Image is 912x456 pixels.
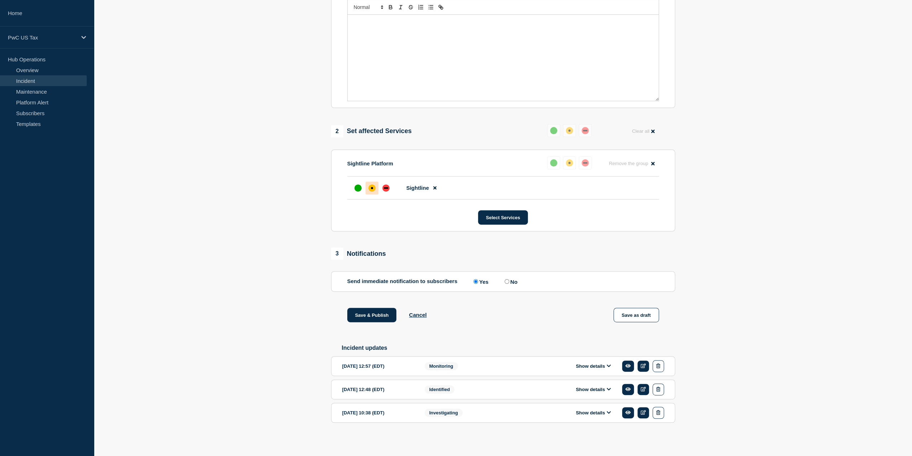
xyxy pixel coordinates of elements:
div: up [550,127,557,134]
button: Show details [574,410,613,416]
div: Message [348,15,659,101]
div: [DATE] 12:57 (EDT) [342,360,414,372]
button: Toggle bulleted list [426,3,436,11]
button: Toggle bold text [386,3,396,11]
button: Clear all [627,124,659,138]
button: affected [563,124,576,137]
div: Send immediate notification to subscribers [347,278,659,285]
div: Set affected Services [331,125,412,137]
div: [DATE] 12:48 (EDT) [342,384,414,395]
div: [DATE] 10:38 (EDT) [342,407,414,419]
button: affected [563,156,576,169]
button: down [579,156,592,169]
div: down [382,184,390,192]
span: 2 [331,125,343,137]
span: 3 [331,248,343,260]
div: Notifications [331,248,386,260]
button: up [547,124,560,137]
div: affected [566,127,573,134]
span: Remove the group [609,161,648,166]
button: Toggle italic text [396,3,406,11]
button: Remove the group [605,156,659,170]
span: Font size [350,3,386,11]
button: Toggle link [436,3,446,11]
p: PwC US Tax [8,34,77,41]
input: No [505,279,509,284]
div: down [582,159,589,166]
div: affected [368,184,376,192]
span: Investigating [425,409,463,417]
h2: Incident updates [342,345,675,351]
span: Identified [425,385,455,394]
span: Sightline [406,185,429,191]
div: up [354,184,362,192]
button: up [547,156,560,169]
p: Send immediate notification to subscribers [347,278,458,285]
button: Select Services [478,210,528,225]
div: down [582,127,589,134]
button: Save as draft [613,308,659,322]
button: Show details [574,386,613,392]
button: Save & Publish [347,308,397,322]
button: Show details [574,363,613,369]
div: affected [566,159,573,166]
button: Toggle ordered list [416,3,426,11]
button: Cancel [409,312,426,318]
label: Yes [472,278,488,285]
label: No [503,278,517,285]
button: Toggle strikethrough text [406,3,416,11]
input: Yes [473,279,478,284]
div: up [550,159,557,166]
button: down [579,124,592,137]
p: Sightline Platform [347,160,393,166]
span: Monitoring [425,362,458,370]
